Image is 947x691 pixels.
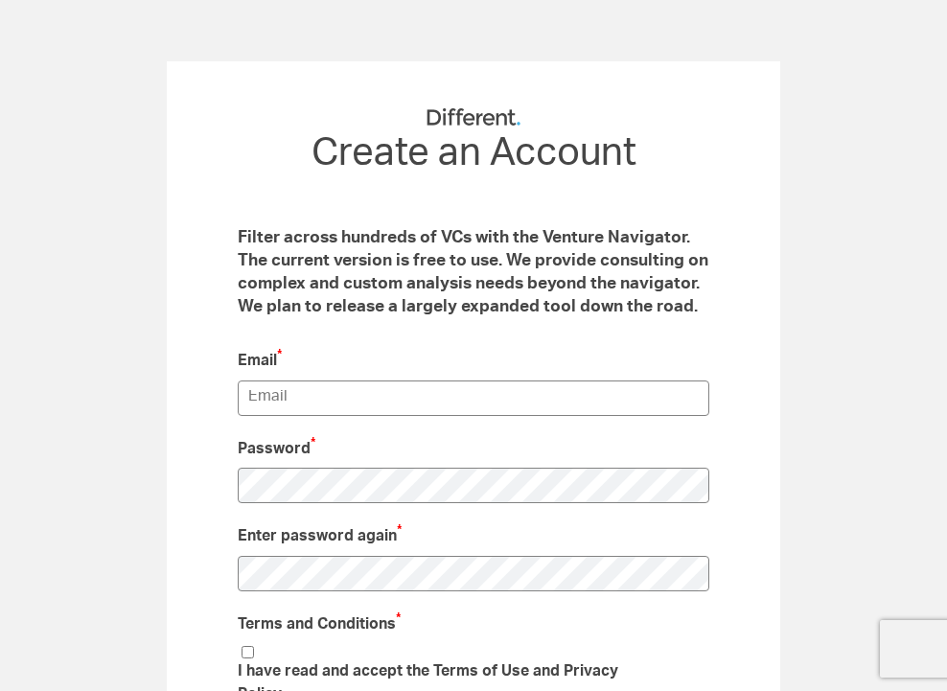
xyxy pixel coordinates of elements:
[238,433,477,462] label: Password
[238,145,709,168] legend: Create an Account
[238,609,477,637] label: Terms and Conditions
[238,520,477,549] label: Enter password again
[426,107,521,127] img: Different Funds
[238,227,709,319] p: Filter across hundreds of VCs with the Venture Navigator. The current version is free to use. We ...
[238,380,709,416] input: Email
[238,345,477,374] label: Email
